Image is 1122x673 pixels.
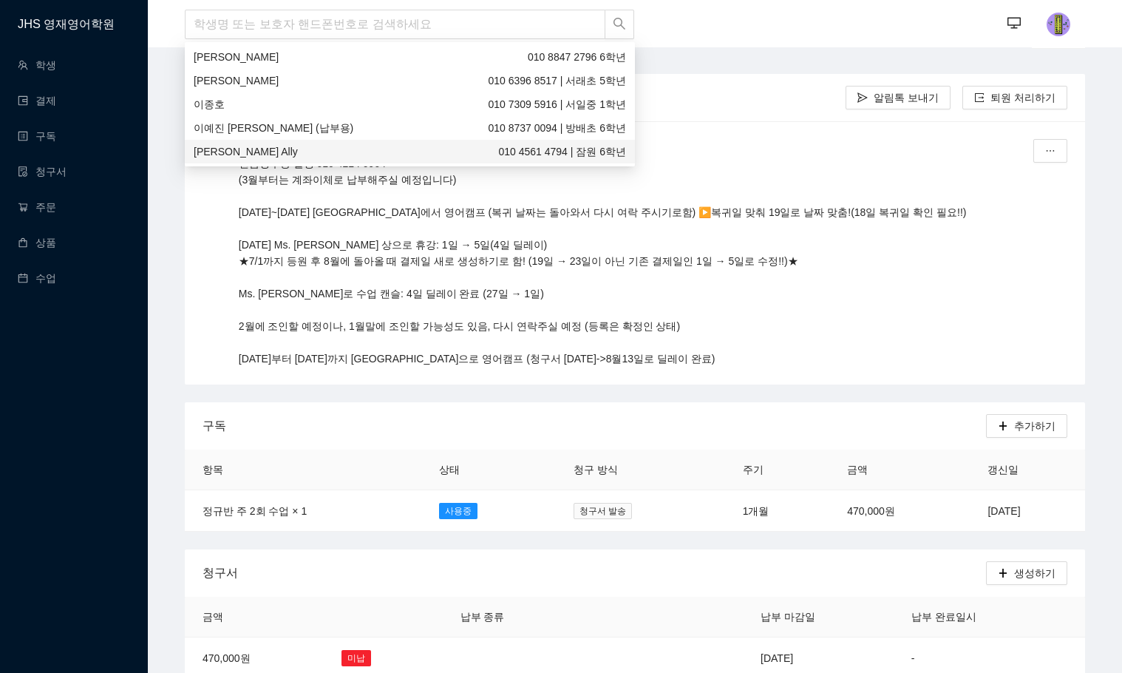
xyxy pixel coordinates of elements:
a: shopping상품 [18,237,56,248]
span: 이예진 [PERSON_NAME] (납부용) [194,122,353,134]
td: 470,000원 [829,490,970,532]
span: plus [998,421,1008,433]
th: 청구 방식 [556,450,725,490]
span: 010 6396 8517 [488,75,557,87]
span: search [613,17,626,33]
span: [PERSON_NAME] [194,75,279,87]
th: 금액 [829,450,970,490]
th: 갱신일 [970,450,1085,490]
span: ellipsis [1045,146,1055,158]
span: 010 8847 2796 [528,51,596,63]
span: 6학년 [528,49,626,65]
th: 납부 종류 [443,597,576,638]
span: desktop [1007,16,1021,32]
span: plus [998,568,1008,580]
span: [PERSON_NAME] [194,51,279,63]
button: desktop [999,9,1029,38]
th: 납부 완료일시 [894,597,1085,638]
span: 생성하기 [1014,565,1055,581]
a: wallet결제 [18,95,56,106]
span: 미납 [341,650,371,666]
img: photo.jpg [1047,13,1070,36]
button: send알림톡 보내기 [846,86,951,109]
button: plus생성하기 [986,561,1067,585]
button: search [605,10,634,39]
span: | 방배초 6학년 [488,120,626,136]
p: 현금영수증 발행 010 4214 0904 (3월부터는 계좌이체로 납부해주실 예정입니다) [DATE]~[DATE] [GEOGRAPHIC_DATA]에서 영어캠프 (복귀 날짜는 돌... [239,155,996,367]
span: 010 7309 5916 [488,98,557,110]
th: 상태 [421,450,556,490]
button: plus추가하기 [986,414,1067,438]
a: shopping-cart주문 [18,201,56,213]
span: 퇴원 처리하기 [990,89,1055,106]
span: [PERSON_NAME] Ally [194,146,298,158]
span: 추가하기 [1014,418,1055,434]
a: team학생 [18,59,56,71]
a: calendar수업 [18,272,56,284]
th: 주기 [725,450,830,490]
td: 1개월 [725,490,830,532]
td: 정규반 주 2회 수업 × 1 [185,490,421,532]
button: ellipsis [1033,139,1067,163]
span: 사용중 [439,503,477,519]
span: | 서래초 5학년 [488,72,626,89]
td: [DATE] [970,490,1085,532]
th: 항목 [185,450,421,490]
span: 010 8737 0094 [488,122,557,134]
a: file-done청구서 [18,166,67,177]
span: 청구서 발송 [574,503,632,519]
th: 납부 마감일 [743,597,894,638]
div: 청구서 [203,552,986,594]
button: export퇴원 처리하기 [962,86,1067,109]
span: send [857,92,868,104]
span: 이종호 [194,98,225,110]
span: | 잠원 6학년 [498,143,626,160]
span: 알림톡 보내기 [874,89,939,106]
div: 구독 [203,405,986,447]
input: 학생명 또는 보호자 핸드폰번호로 검색하세요 [185,10,605,39]
span: export [974,92,985,104]
a: profile구독 [18,130,56,142]
span: 010 4561 4794 [498,146,567,158]
span: | 서일중 1학년 [488,96,626,112]
th: 금액 [185,597,324,638]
